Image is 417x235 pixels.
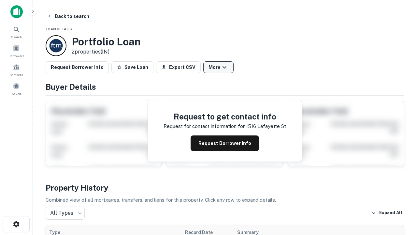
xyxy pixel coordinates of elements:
span: Saved [12,91,21,96]
span: Loan Details [46,27,72,31]
img: capitalize-icon.png [10,5,23,18]
p: Combined view of all mortgages, transfers, and liens for this property. Click any row to expand d... [46,196,404,204]
button: Back to search [44,10,92,22]
span: Borrowers [8,53,24,58]
button: Save Loan [111,61,153,73]
a: Contacts [2,61,31,79]
a: Saved [2,80,31,98]
h4: Request to get contact info [164,111,286,122]
span: Search [11,34,22,39]
p: 2 properties (IN) [72,48,141,56]
p: Request for contact information for [164,122,245,130]
button: Expand All [370,208,404,218]
button: Request Borrower Info [191,135,259,151]
h3: Portfolio Loan [72,36,141,48]
h4: Property History [46,182,404,194]
button: Export CSV [156,61,201,73]
div: All Types [46,207,85,220]
h4: Buyer Details [46,81,404,93]
span: Contacts [10,72,23,77]
iframe: Chat Widget [384,162,417,193]
a: Search [2,23,31,41]
a: Borrowers [2,42,31,60]
button: Request Borrower Info [46,61,109,73]
button: More [203,61,234,73]
p: 1516 lafayette st [246,122,286,130]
